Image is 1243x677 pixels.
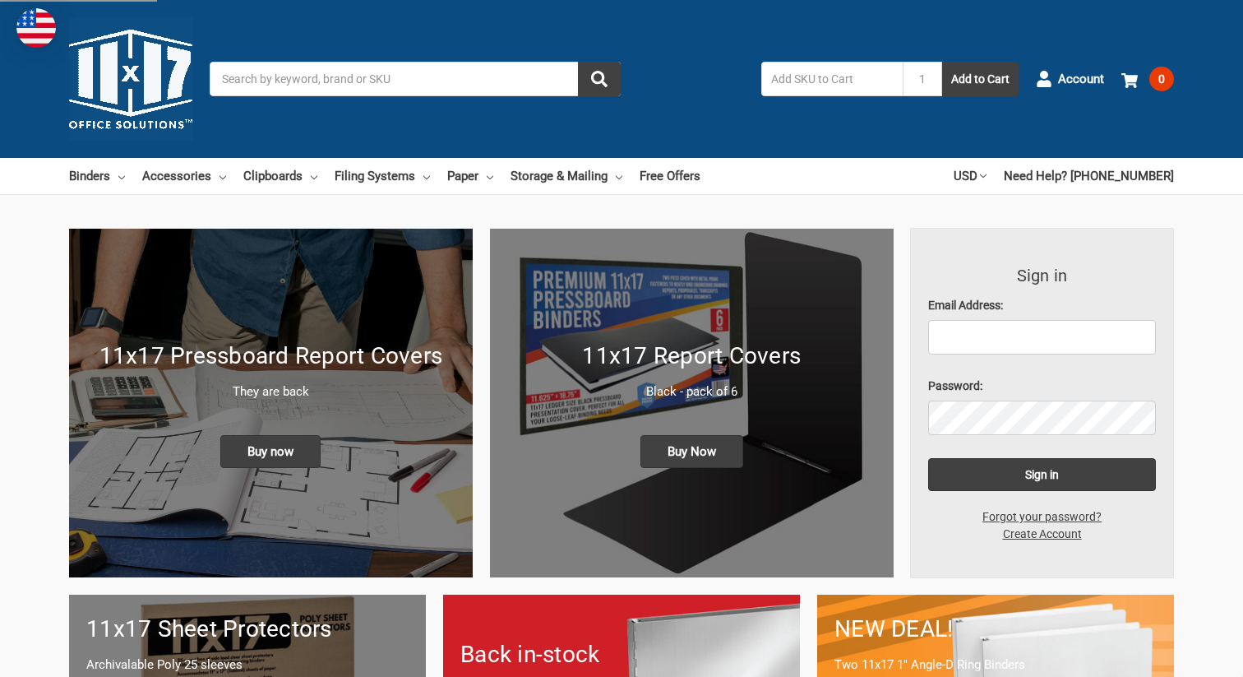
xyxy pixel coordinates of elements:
[16,8,56,48] img: duty and tax information for United States
[994,526,1091,543] a: Create Account
[69,158,125,194] a: Binders
[210,62,621,96] input: Search by keyword, brand or SKU
[447,158,493,194] a: Paper
[86,656,409,675] p: Archivalable Poly 25 sleeves
[640,158,700,194] a: Free Offers
[1149,67,1174,91] span: 0
[1036,58,1104,100] a: Account
[1004,158,1174,194] a: Need Help? [PHONE_NUMBER]
[1058,70,1104,89] span: Account
[954,158,987,194] a: USD
[220,435,321,468] span: Buy now
[1121,58,1174,100] a: 0
[834,612,1157,647] h1: NEW DEAL!
[243,158,317,194] a: Clipboards
[69,229,473,577] img: New 11x17 Pressboard Binders
[335,158,430,194] a: Filing Systems
[460,638,783,672] h1: Back in-stock
[834,656,1157,675] p: Two 11x17 1" Angle-D Ring Binders
[490,229,894,577] a: 11x17 Report Covers 11x17 Report Covers Black - pack of 6 Buy Now
[142,158,226,194] a: Accessories
[86,383,455,401] p: They are back
[511,158,622,194] a: Storage & Mailing
[86,339,455,373] h1: 11x17 Pressboard Report Covers
[69,229,473,577] a: New 11x17 Pressboard Binders 11x17 Pressboard Report Covers They are back Buy now
[507,383,876,401] p: Black - pack of 6
[973,508,1111,526] a: Forgot your password?
[69,17,192,141] img: 11x17.com
[86,612,409,647] h1: 11x17 Sheet Protectors
[490,229,894,577] img: 11x17 Report Covers
[928,297,1157,314] label: Email Address:
[928,458,1157,491] input: Sign in
[928,263,1157,288] h3: Sign in
[942,62,1019,96] button: Add to Cart
[928,378,1157,395] label: Password:
[761,62,903,96] input: Add SKU to Cart
[507,339,876,373] h1: 11x17 Report Covers
[640,435,743,468] span: Buy Now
